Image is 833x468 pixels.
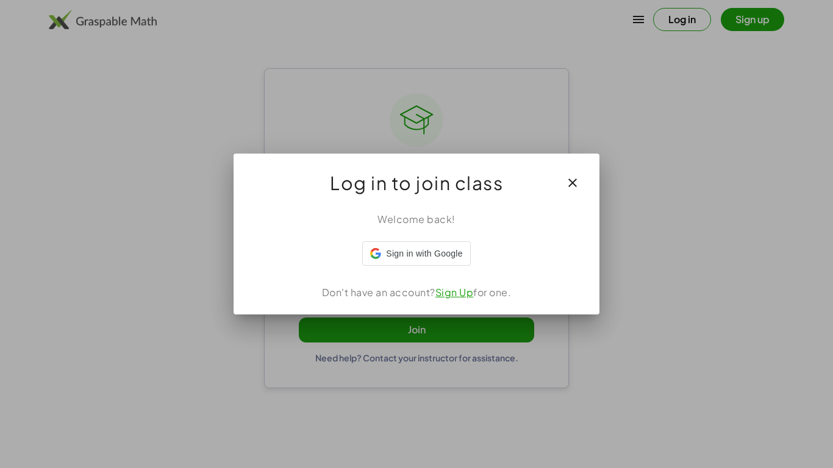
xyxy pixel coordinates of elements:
[362,241,470,266] div: Sign in with Google
[248,212,585,227] div: Welcome back!
[248,285,585,300] div: Don't have an account? for one.
[386,247,462,260] span: Sign in with Google
[330,168,503,197] span: Log in to join class
[435,286,474,299] a: Sign Up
